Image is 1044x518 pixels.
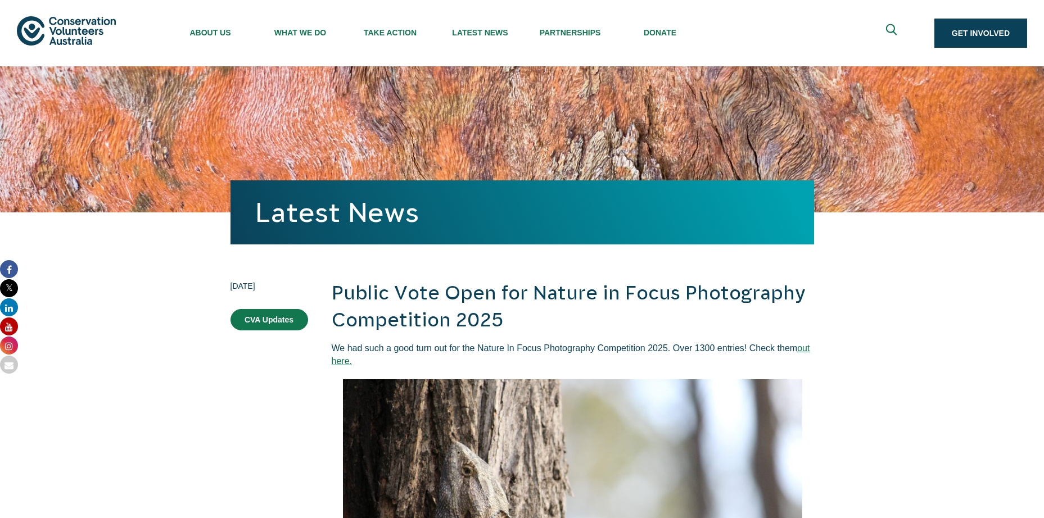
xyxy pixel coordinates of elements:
[332,343,810,365] a: out here.
[934,19,1027,48] a: Get Involved
[231,309,308,330] a: CVA Updates
[885,24,900,43] span: Expand search box
[255,28,345,37] span: What We Do
[332,280,814,333] h2: Public Vote Open for Nature in Focus Photography Competition 2025
[332,342,814,367] p: We had such a good turn out for the Nature In Focus Photography Competition 2025. Over 1300 entri...
[17,16,116,45] img: logo.svg
[615,28,705,37] span: Donate
[345,28,435,37] span: Take Action
[525,28,615,37] span: Partnerships
[231,280,308,292] time: [DATE]
[435,28,525,37] span: Latest News
[879,20,906,47] button: Expand search box Close search box
[255,197,419,228] a: Latest News
[165,28,255,37] span: About Us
